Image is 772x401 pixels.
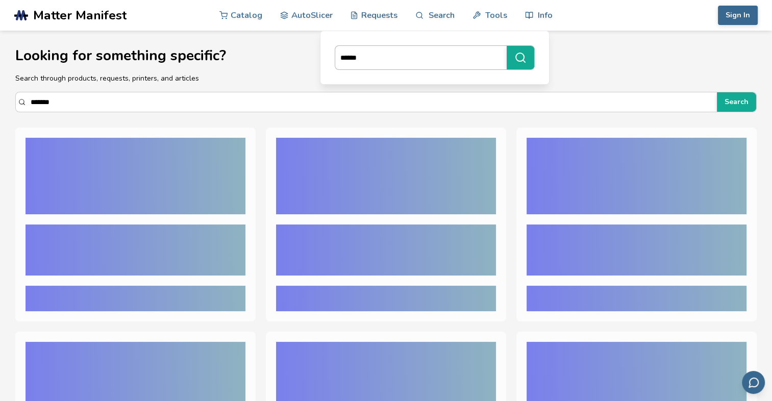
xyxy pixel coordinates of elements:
h1: Looking for something specific? [15,48,757,64]
button: Send feedback via email [742,371,765,394]
p: Search through products, requests, printers, and articles [15,73,757,84]
span: Matter Manifest [33,8,127,22]
input: Search [31,93,712,111]
button: Sign In [718,6,758,25]
button: Search [717,92,756,112]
